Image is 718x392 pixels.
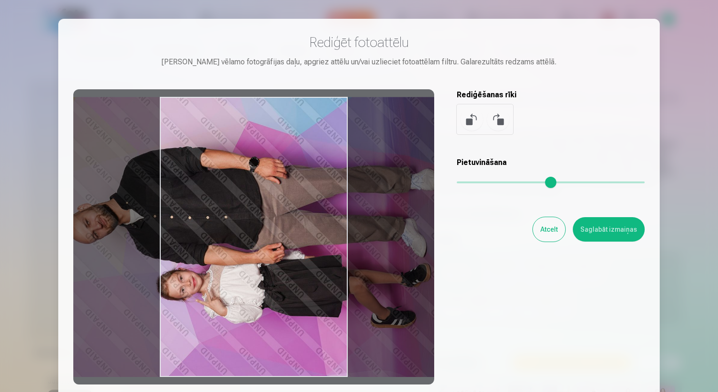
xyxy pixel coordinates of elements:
button: Atcelt [533,217,565,242]
h3: Rediģēt fotoattēlu [73,34,645,51]
div: [PERSON_NAME] vēlamo fotogrāfijas daļu, apgriez attēlu un/vai uzlieciet fotoattēlam filtru. Galar... [73,56,645,68]
h5: Rediģēšanas rīki [457,89,645,101]
button: Saglabāt izmaiņas [573,217,645,242]
h5: Pietuvināšana [457,157,645,168]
